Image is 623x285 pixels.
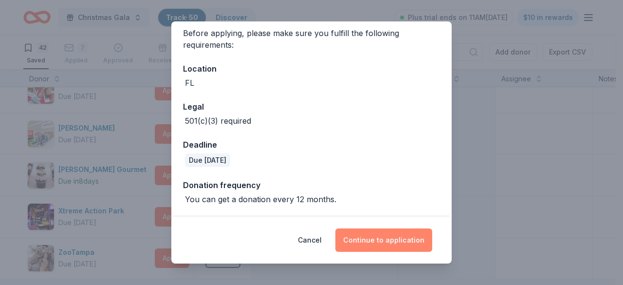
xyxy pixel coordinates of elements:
[183,62,440,75] div: Location
[183,179,440,191] div: Donation frequency
[183,100,440,113] div: Legal
[335,228,432,252] button: Continue to application
[298,228,322,252] button: Cancel
[183,138,440,151] div: Deadline
[185,153,230,167] div: Due [DATE]
[185,77,194,89] div: FL
[185,193,336,205] div: You can get a donation every 12 months.
[183,27,440,51] div: Before applying, please make sure you fulfill the following requirements:
[185,115,251,127] div: 501(c)(3) required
